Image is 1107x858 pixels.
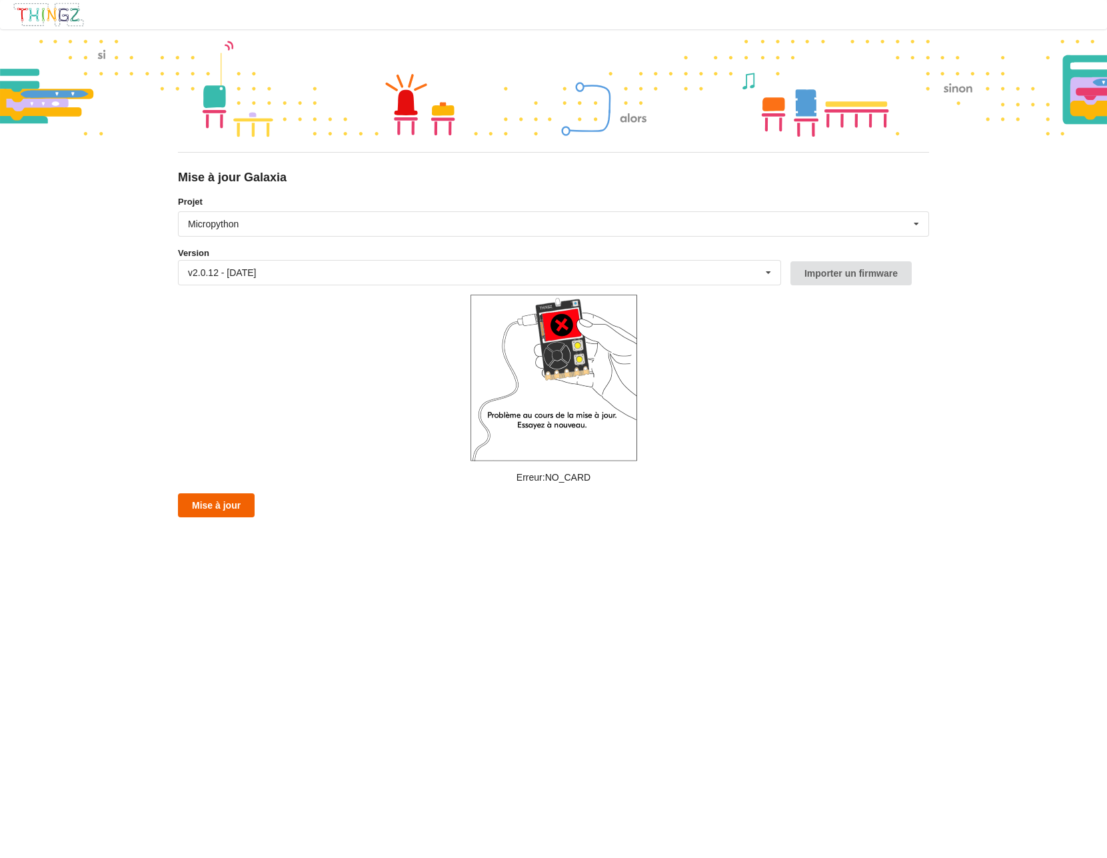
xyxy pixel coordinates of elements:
button: Mise à jour [178,493,255,517]
img: thingz_logo.png [13,2,85,27]
div: Mise à jour Galaxia [178,170,929,185]
p: Erreur: NO_CARD [178,471,929,484]
label: Version [178,247,209,260]
label: Projet [178,195,929,209]
div: Micropython [188,219,239,229]
div: v2.0.12 - [DATE] [188,268,256,277]
img: galaxia_error.png [471,295,637,461]
button: Importer un firmware [790,261,912,285]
